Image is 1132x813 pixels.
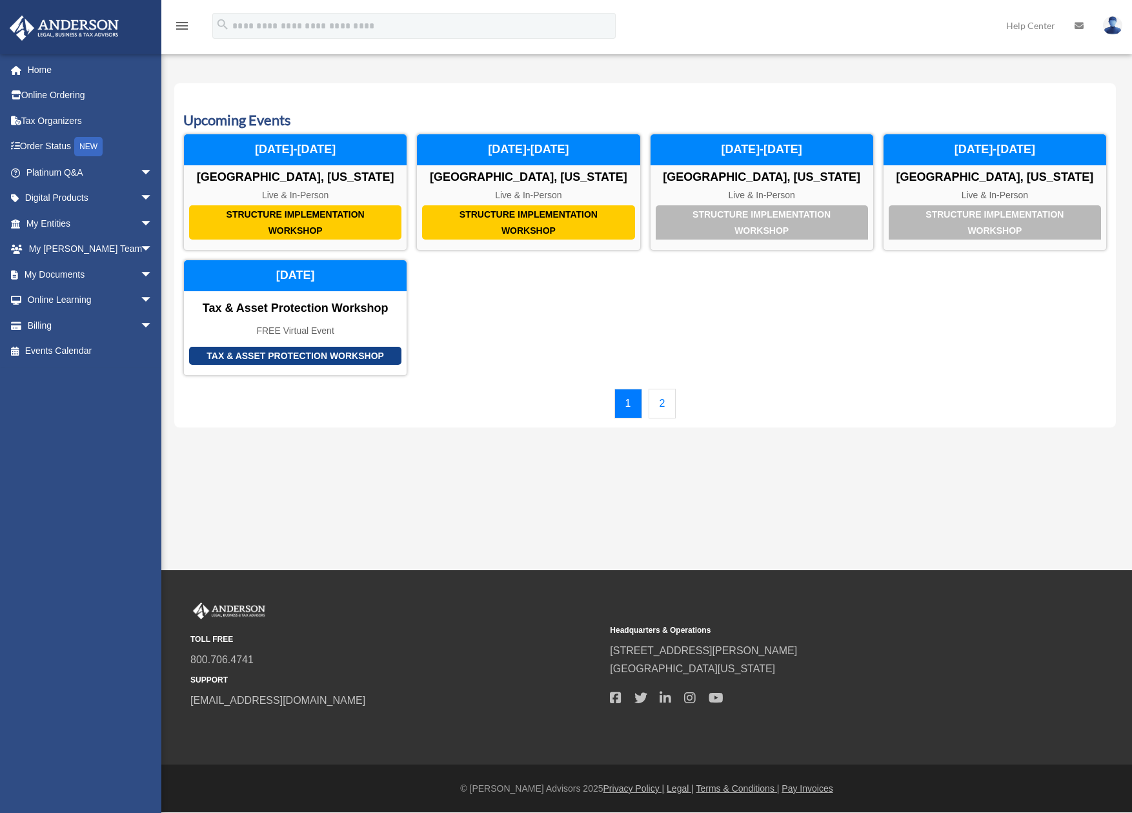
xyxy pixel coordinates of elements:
[9,108,172,134] a: Tax Organizers
[651,134,873,165] div: [DATE]-[DATE]
[422,205,634,240] div: Structure Implementation Workshop
[651,190,873,201] div: Live & In-Person
[190,633,601,646] small: TOLL FREE
[884,134,1106,165] div: [DATE]-[DATE]
[184,170,407,185] div: [GEOGRAPHIC_DATA], [US_STATE]
[417,170,640,185] div: [GEOGRAPHIC_DATA], [US_STATE]
[1103,16,1122,35] img: User Pic
[603,783,665,794] a: Privacy Policy |
[417,134,640,165] div: [DATE]-[DATE]
[184,190,407,201] div: Live & In-Person
[610,624,1020,637] small: Headquarters & Operations
[9,338,166,364] a: Events Calendar
[140,313,166,339] span: arrow_drop_down
[610,645,797,656] a: [STREET_ADDRESS][PERSON_NAME]
[183,110,1107,130] h3: Upcoming Events
[883,134,1107,251] a: Structure Implementation Workshop [GEOGRAPHIC_DATA], [US_STATE] Live & In-Person [DATE]-[DATE]
[189,205,401,240] div: Structure Implementation Workshop
[656,205,868,240] div: Structure Implementation Workshop
[889,205,1101,240] div: Structure Implementation Workshop
[184,302,407,316] div: Tax & Asset Protection Workshop
[140,211,166,237] span: arrow_drop_down
[190,602,268,619] img: Anderson Advisors Platinum Portal
[9,236,172,262] a: My [PERSON_NAME] Teamarrow_drop_down
[610,663,775,674] a: [GEOGRAPHIC_DATA][US_STATE]
[6,15,123,41] img: Anderson Advisors Platinum Portal
[174,23,190,34] a: menu
[183,260,407,376] a: Tax & Asset Protection Workshop Tax & Asset Protection Workshop FREE Virtual Event [DATE]
[189,347,401,365] div: Tax & Asset Protection Workshop
[417,190,640,201] div: Live & In-Person
[190,695,365,706] a: [EMAIL_ADDRESS][DOMAIN_NAME]
[183,134,407,251] a: Structure Implementation Workshop [GEOGRAPHIC_DATA], [US_STATE] Live & In-Person [DATE]-[DATE]
[9,57,172,83] a: Home
[9,211,172,236] a: My Entitiesarrow_drop_down
[184,260,407,291] div: [DATE]
[649,389,676,418] a: 2
[9,185,172,211] a: Digital Productsarrow_drop_down
[74,137,103,156] div: NEW
[190,654,254,665] a: 800.706.4741
[667,783,694,794] a: Legal |
[650,134,874,251] a: Structure Implementation Workshop [GEOGRAPHIC_DATA], [US_STATE] Live & In-Person [DATE]-[DATE]
[884,190,1106,201] div: Live & In-Person
[184,325,407,336] div: FREE Virtual Event
[140,262,166,288] span: arrow_drop_down
[782,783,833,794] a: Pay Invoices
[174,18,190,34] i: menu
[140,236,166,263] span: arrow_drop_down
[140,185,166,212] span: arrow_drop_down
[140,287,166,314] span: arrow_drop_down
[9,287,172,313] a: Online Learningarrow_drop_down
[9,134,172,160] a: Order StatusNEW
[140,160,166,186] span: arrow_drop_down
[9,313,172,338] a: Billingarrow_drop_down
[884,170,1106,185] div: [GEOGRAPHIC_DATA], [US_STATE]
[216,17,230,32] i: search
[161,781,1132,797] div: © [PERSON_NAME] Advisors 2025
[9,262,172,287] a: My Documentsarrow_drop_down
[9,160,172,185] a: Platinum Q&Aarrow_drop_down
[651,170,873,185] div: [GEOGRAPHIC_DATA], [US_STATE]
[696,783,780,794] a: Terms & Conditions |
[9,83,172,108] a: Online Ordering
[190,674,601,687] small: SUPPORT
[416,134,640,251] a: Structure Implementation Workshop [GEOGRAPHIC_DATA], [US_STATE] Live & In-Person [DATE]-[DATE]
[614,389,642,418] a: 1
[184,134,407,165] div: [DATE]-[DATE]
